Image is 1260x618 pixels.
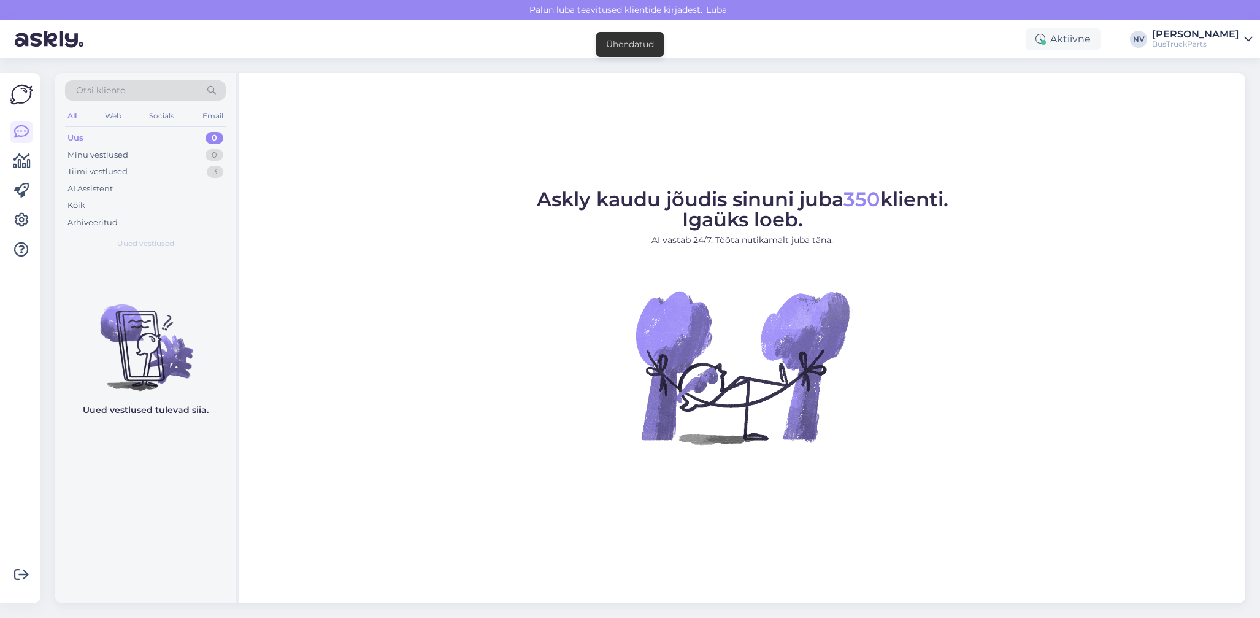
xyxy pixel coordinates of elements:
[207,166,223,178] div: 3
[1130,31,1147,48] div: NV
[537,234,948,247] p: AI vastab 24/7. Tööta nutikamalt juba täna.
[206,149,223,161] div: 0
[147,108,177,124] div: Socials
[67,132,83,144] div: Uus
[537,187,948,231] span: Askly kaudu jõudis sinuni juba klienti. Igaüks loeb.
[83,404,209,417] p: Uued vestlused tulevad siia.
[632,257,853,477] img: No Chat active
[843,187,880,211] span: 350
[65,108,79,124] div: All
[206,132,223,144] div: 0
[76,84,125,97] span: Otsi kliente
[117,238,174,249] span: Uued vestlused
[10,83,33,106] img: Askly Logo
[200,108,226,124] div: Email
[1152,39,1239,49] div: BusTruckParts
[702,4,731,15] span: Luba
[1152,29,1239,39] div: [PERSON_NAME]
[67,217,118,229] div: Arhiveeritud
[67,166,128,178] div: Tiimi vestlused
[1026,28,1101,50] div: Aktiivne
[606,38,654,51] div: Ühendatud
[67,199,85,212] div: Kõik
[55,282,236,393] img: No chats
[102,108,124,124] div: Web
[1152,29,1253,49] a: [PERSON_NAME]BusTruckParts
[67,149,128,161] div: Minu vestlused
[67,183,113,195] div: AI Assistent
